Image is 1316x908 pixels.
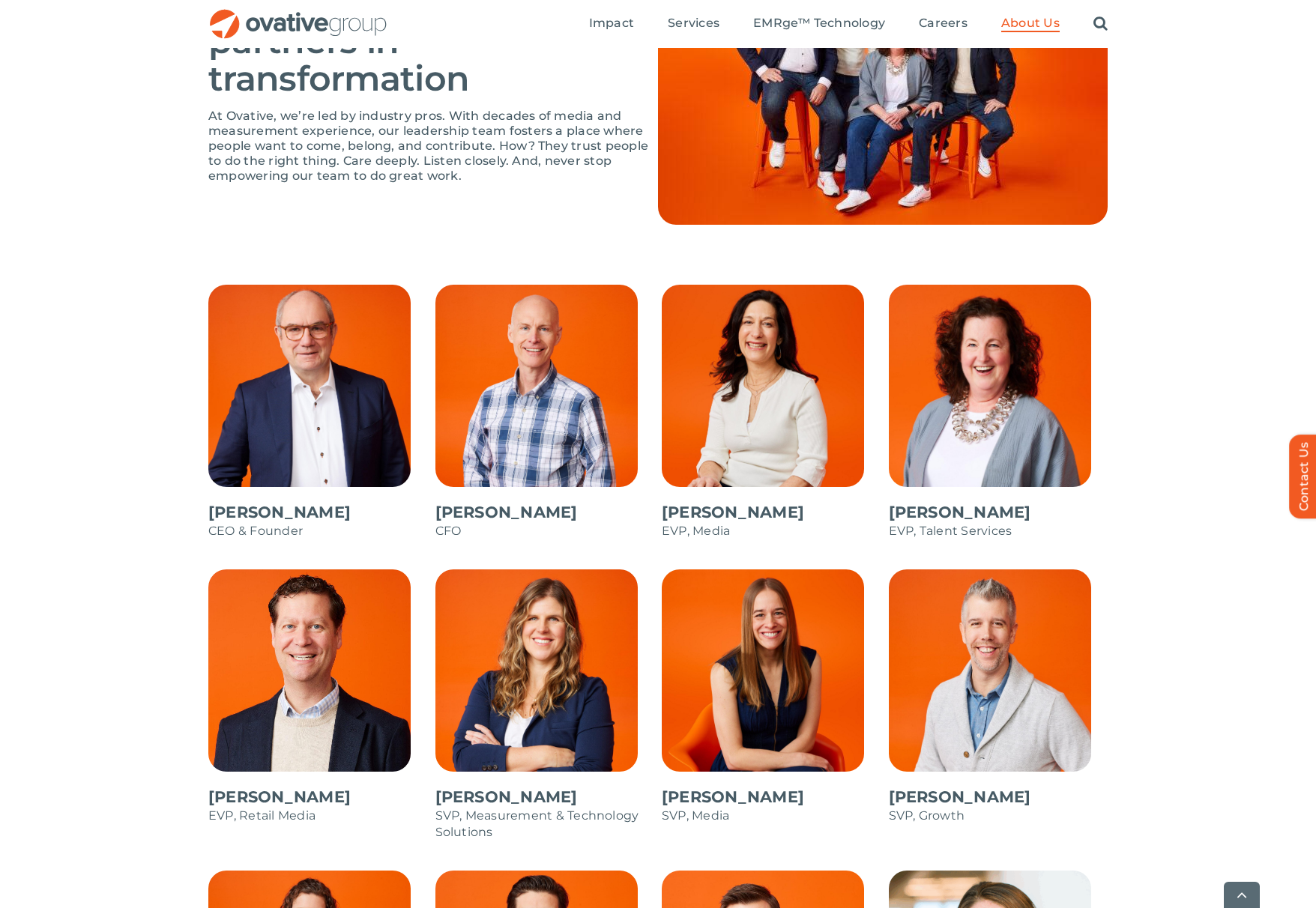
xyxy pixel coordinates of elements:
[589,16,634,32] a: Impact
[1001,16,1060,32] a: About Us
[668,16,719,31] span: Services
[208,7,388,22] a: OG_Full_horizontal_RGB
[668,16,719,32] a: Services
[919,16,968,32] a: Careers
[208,109,658,184] p: At Ovative, we’re led by industry pros. With decades of media and measurement experience, our lea...
[589,16,634,31] span: Impact
[753,16,885,32] a: EMRge™ Technology
[1001,16,1060,31] span: About Us
[919,16,968,31] span: Careers
[753,16,885,31] span: EMRge™ Technology
[1093,16,1108,32] a: Search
